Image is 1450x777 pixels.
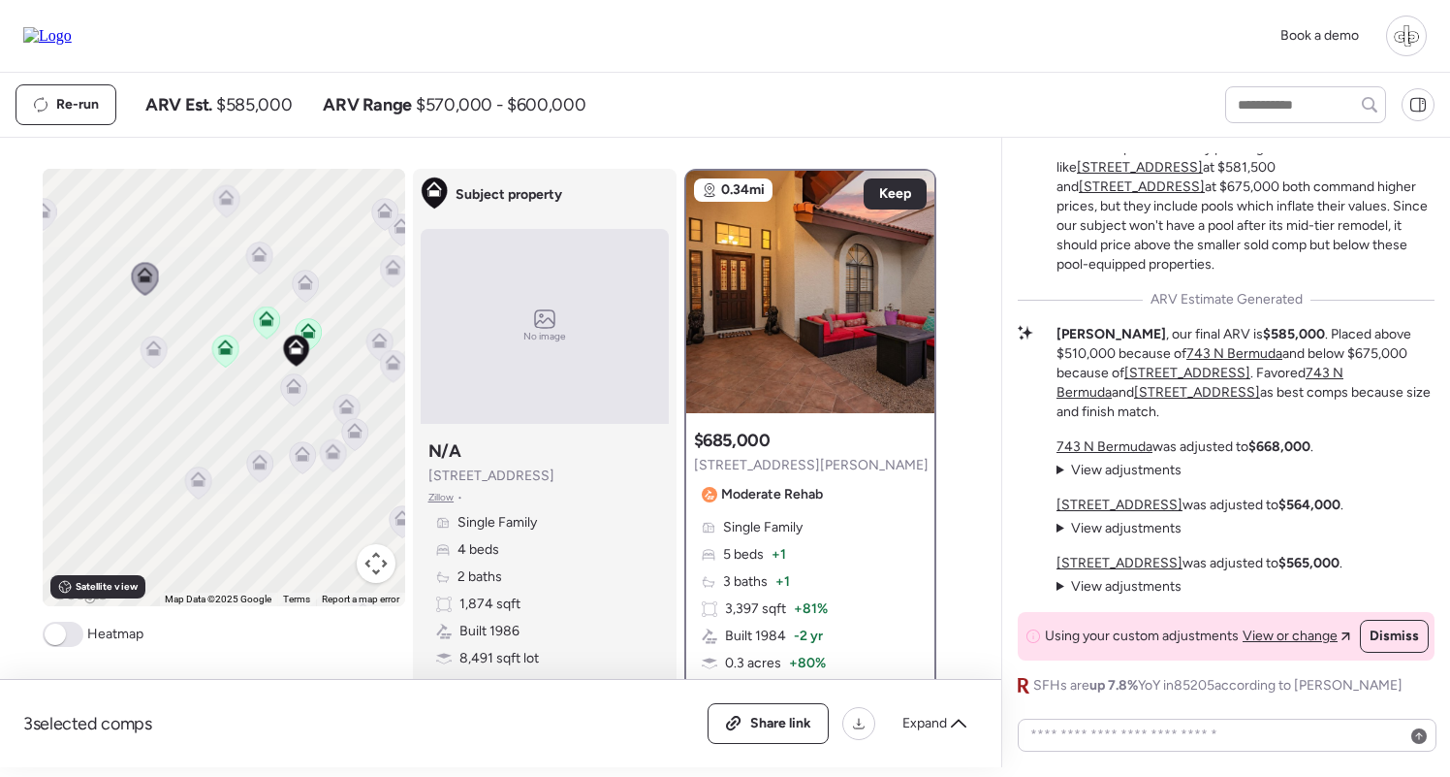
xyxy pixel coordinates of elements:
[1089,677,1138,694] span: up 7.8%
[145,93,212,116] span: ARV Est.
[789,654,826,673] span: + 80%
[725,627,786,646] span: Built 1984
[725,599,786,619] span: 3,397 sqft
[459,622,520,641] span: Built 1986
[1056,326,1166,342] strong: [PERSON_NAME]
[23,27,72,45] img: Logo
[1134,384,1260,401] a: [STREET_ADDRESS]
[902,714,947,733] span: Expand
[1056,577,1182,597] summary: View adjustments
[47,581,111,606] a: Open this area in Google Maps (opens a new window)
[457,567,502,587] span: 2 baths
[694,429,771,452] h3: $685,000
[1056,497,1182,513] a: [STREET_ADDRESS]
[1071,462,1182,478] span: View adjustments
[1071,578,1182,595] span: View adjustments
[1278,497,1340,513] strong: $564,000
[694,456,929,475] span: [STREET_ADDRESS][PERSON_NAME]
[456,185,562,205] span: Subject property
[1056,325,1434,422] p: , our final ARV is . Placed above $510,000 because of and below $675,000 because of . Favored and...
[1263,326,1325,342] strong: $585,000
[428,467,554,486] span: [STREET_ADDRESS]
[283,594,310,604] a: Terms (opens in new tab)
[457,540,499,560] span: 4 beds
[322,594,399,604] a: Report a map error
[723,545,764,565] span: 5 beds
[1077,159,1203,176] a: [STREET_ADDRESS]
[459,649,539,668] span: 8,491 sqft lot
[725,654,781,673] span: 0.3 acres
[1280,27,1359,44] span: Book a demo
[1186,345,1282,362] a: 743 N Bermuda
[1278,555,1340,571] strong: $565,000
[56,95,99,114] span: Re-run
[723,518,803,537] span: Single Family
[323,93,412,116] span: ARV Range
[428,490,455,505] span: Zillow
[459,595,520,614] span: 1,874 sqft
[459,676,504,696] span: Garage
[1056,554,1342,573] p: was adjusted to .
[416,93,585,116] span: $570,000 - $600,000
[76,579,138,595] span: Satellite view
[357,544,395,583] button: Map camera controls
[216,93,292,116] span: $585,000
[1248,438,1310,455] strong: $668,000
[1243,627,1350,646] a: View or change
[1056,519,1182,538] summary: View adjustments
[1151,290,1303,309] span: ARV Estimate Generated
[1045,627,1239,646] span: Using your custom adjustments
[1056,555,1182,571] a: [STREET_ADDRESS]
[721,485,823,504] span: Moderate Rehab
[47,581,111,606] img: Google
[772,545,786,565] span: + 1
[775,572,790,592] span: + 1
[1033,676,1403,696] span: SFHs are YoY in 85205 according to [PERSON_NAME]
[428,439,461,463] h3: N/A
[1056,139,1434,275] p: Here's the puzzle: nearby pending sales like at $581,500 and at $675,000 both command higher pric...
[1056,461,1182,480] summary: View adjustments
[23,712,152,735] span: 3 selected comps
[1056,496,1343,515] p: was adjusted to .
[1243,627,1338,646] span: View or change
[1079,178,1205,195] a: [STREET_ADDRESS]
[794,599,828,619] span: + 81%
[1370,627,1419,646] span: Dismiss
[523,329,566,344] span: No image
[1056,438,1152,455] a: 743 N Bermuda
[721,180,765,200] span: 0.34mi
[1071,520,1182,536] span: View adjustments
[750,714,811,733] span: Share link
[457,513,537,533] span: Single Family
[87,625,143,644] span: Heatmap
[1056,437,1313,457] p: was adjusted to .
[794,627,823,646] span: -2 yr
[165,594,271,604] span: Map Data ©2025 Google
[879,184,911,204] span: Keep
[1124,365,1250,381] a: [STREET_ADDRESS]
[723,572,768,592] span: 3 baths
[457,490,462,505] span: •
